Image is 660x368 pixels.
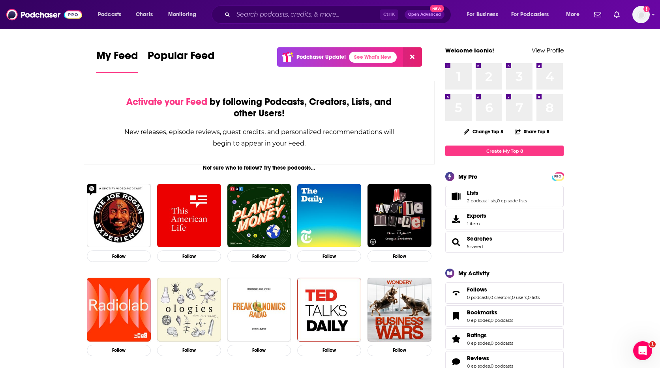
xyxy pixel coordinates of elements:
button: Open AdvancedNew [405,10,444,19]
span: Bookmarks [467,309,497,316]
a: Show notifications dropdown [591,8,604,21]
span: , [490,340,491,346]
span: , [496,198,497,204]
span: Follows [467,286,487,293]
span: Reviews [467,355,489,362]
span: New [430,5,444,12]
img: Freakonomics Radio [227,278,291,342]
button: Follow [157,345,221,356]
button: Follow [227,345,291,356]
span: Ratings [445,328,564,349]
span: Lists [467,189,478,196]
input: Search podcasts, credits, & more... [233,8,380,21]
span: Ratings [467,332,487,339]
a: Lists [448,191,464,202]
a: Ratings [448,333,464,344]
span: My Feed [96,49,138,67]
img: TED Talks Daily [297,278,361,342]
button: Follow [87,250,151,262]
a: 2 podcast lists [467,198,496,204]
img: My Favorite Murder with Karen Kilgariff and Georgia Hardstark [367,184,431,248]
span: Charts [136,9,153,20]
span: , [511,295,512,300]
p: Podchaser Update! [296,54,346,60]
button: open menu [506,8,561,21]
span: Ctrl K [380,9,398,20]
a: Charts [131,8,157,21]
button: open menu [92,8,131,21]
button: Share Top 8 [514,124,550,139]
button: Follow [227,250,291,262]
a: Welcome Iconic! [445,47,494,54]
span: Popular Feed [148,49,215,67]
a: Searches [448,237,464,248]
span: Lists [445,186,564,207]
a: PRO [553,173,562,179]
iframe: Intercom live chat [633,341,652,360]
a: 0 creators [490,295,511,300]
img: Ologies with Alie Ward [157,278,221,342]
button: Change Top 8 [459,127,508,136]
a: Follows [448,288,464,299]
img: Business Wars [367,278,431,342]
a: Searches [467,235,492,242]
a: Bookmarks [448,310,464,321]
a: Reviews [448,356,464,367]
img: Planet Money [227,184,291,248]
span: Searches [445,232,564,253]
button: Follow [367,250,431,262]
button: open menu [461,8,508,21]
span: Monitoring [168,9,196,20]
a: Ratings [467,332,513,339]
span: For Podcasters [511,9,549,20]
img: User Profile [632,6,650,23]
img: This American Life [157,184,221,248]
a: 0 podcasts [491,318,513,323]
img: The Joe Rogan Experience [87,184,151,248]
div: Search podcasts, credits, & more... [219,6,459,24]
div: My Pro [458,173,478,180]
span: , [490,318,491,323]
a: My Feed [96,49,138,73]
a: Popular Feed [148,49,215,73]
span: Bookmarks [445,305,564,327]
a: Follows [467,286,540,293]
a: Reviews [467,355,513,362]
button: Follow [87,345,151,356]
a: Radiolab [87,278,151,342]
div: My Activity [458,269,489,277]
a: 0 episode lists [497,198,527,204]
button: Follow [157,250,221,262]
svg: Add a profile image [643,6,650,12]
a: 0 episodes [467,318,490,323]
a: 0 episodes [467,340,490,346]
div: by following Podcasts, Creators, Lists, and other Users! [124,96,395,119]
span: Open Advanced [408,13,441,17]
a: View Profile [532,47,564,54]
div: Not sure who to follow? Try these podcasts... [84,164,435,171]
a: 0 podcasts [467,295,489,300]
span: Exports [448,214,464,225]
span: Exports [467,212,486,219]
a: 0 users [512,295,527,300]
span: Follows [445,282,564,304]
span: Activate your Feed [126,96,207,108]
button: open menu [163,8,206,21]
a: Create My Top 8 [445,146,564,156]
span: 1 item [467,221,486,226]
span: 1 [649,341,656,347]
img: The Daily [297,184,361,248]
img: Podchaser - Follow, Share and Rate Podcasts [6,7,82,22]
button: Follow [297,345,361,356]
div: New releases, episode reviews, guest credits, and personalized recommendations will begin to appe... [124,126,395,149]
